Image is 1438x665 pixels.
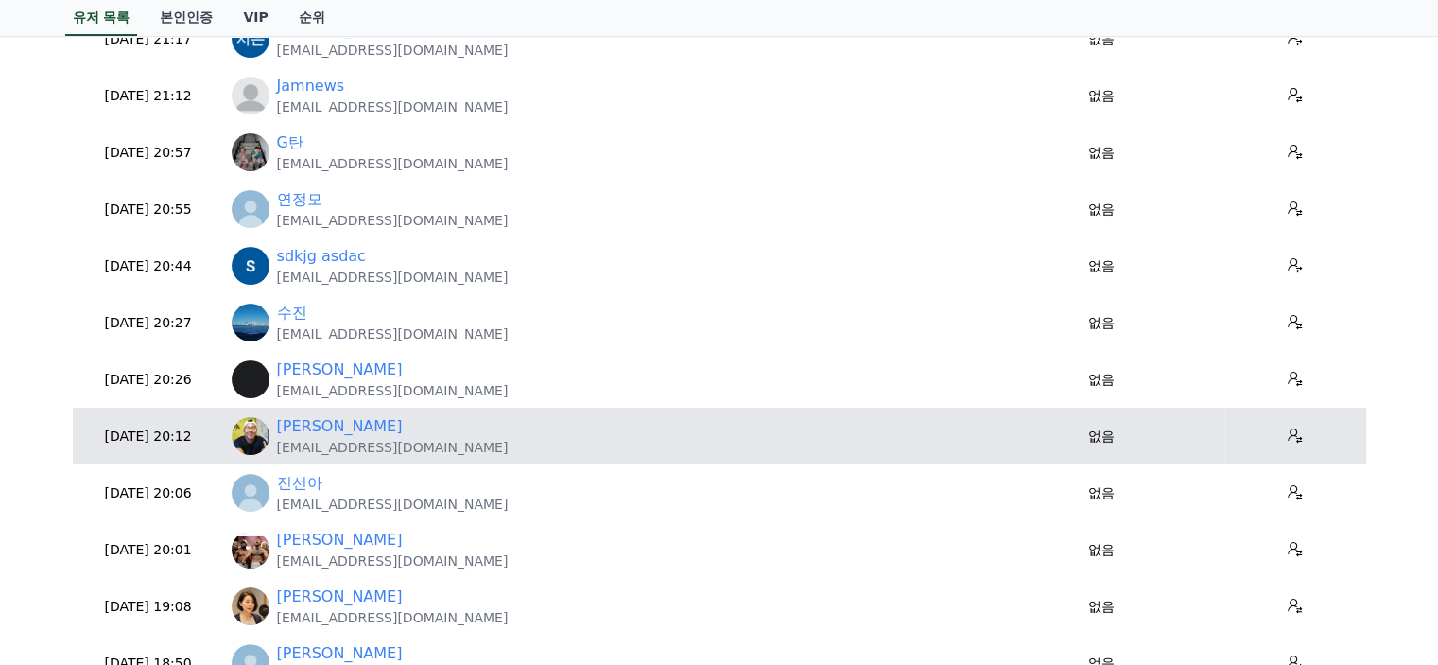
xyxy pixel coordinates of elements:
[277,551,509,570] p: [EMAIL_ADDRESS][DOMAIN_NAME]
[232,531,269,569] img: https://lh3.googleusercontent.com/a/ACg8ocLbMPz1u27fImBNufxg6S7XEzNwp0EKd8oMWBcn5B75murRQqg=s96-c
[48,559,81,574] span: Home
[986,200,1217,219] p: 없음
[986,313,1217,333] p: 없음
[277,131,303,154] a: G탄
[986,143,1217,163] p: 없음
[277,586,403,608] a: [PERSON_NAME]
[232,417,269,455] img: https://lh3.googleusercontent.com/a/ACg8ocJEtKHGDAz2gfodERwgJi33tIvmASRzY8oGScAjffQHX7Diw4pGxQ=s96-c
[986,370,1217,390] p: 없음
[80,540,217,560] p: [DATE] 20:01
[80,143,217,163] p: [DATE] 20:57
[80,256,217,276] p: [DATE] 20:44
[80,200,217,219] p: [DATE] 20:55
[277,97,509,116] p: [EMAIL_ADDRESS][DOMAIN_NAME]
[277,154,509,173] p: [EMAIL_ADDRESS][DOMAIN_NAME]
[986,29,1217,49] p: 없음
[986,427,1217,446] p: 없음
[157,560,213,575] span: Messages
[277,529,403,551] a: [PERSON_NAME]
[232,474,269,512] img: http://img1.kakaocdn.net/thumb/R640x640.q70/?fname=http://t1.kakaocdn.net/account_images/default_...
[232,133,269,171] img: http://k.kakaocdn.net/dn/eiwaoT/btsPpPOEqql/XKiJQsOurEskr4I0ddLmy1/img_640x640.jpg
[232,360,269,398] img: https://lh3.googleusercontent.com/a/ACg8ocJU-33oEEUQqKwMhgyVKp02SU4m5KwUMdJ2sWQtrDHklJ36rQV1=s96-c
[986,597,1217,617] p: 없음
[244,531,363,578] a: Settings
[986,483,1217,503] p: 없음
[277,188,322,211] a: 연정모
[80,86,217,106] p: [DATE] 21:12
[986,256,1217,276] p: 없음
[80,483,217,503] p: [DATE] 20:06
[232,190,269,228] img: http://img1.kakaocdn.net/thumb/R640x640.q70/?fname=http://t1.kakaocdn.net/account_images/default_...
[277,41,509,60] p: [EMAIL_ADDRESS][DOMAIN_NAME]
[277,642,403,665] a: [PERSON_NAME]
[232,587,269,625] img: https://lh3.googleusercontent.com/a-/ALV-UjUFbXMC2coefYzs8_LxcGf_IGgaHfO5Q4i0Zqwq3o0_wYXtpg1oRCIL...
[232,20,269,58] img: https://lh3.googleusercontent.com/a/ACg8ocK8bVnVTeTfxrbiCFvOe0ntKEcp9ATObhvLLMybyIYl3DITmw=s96-c
[232,247,269,285] img: https://lh3.googleusercontent.com/a/ACg8ocLzHMtkkP4GDl6sR1Ko8udXD1Q_CqxsPb3HL1Iw266cd7xE6g=s96-c
[232,77,269,114] img: profile_blank.webp
[277,608,509,627] p: [EMAIL_ADDRESS][DOMAIN_NAME]
[986,86,1217,106] p: 없음
[80,597,217,617] p: [DATE] 19:08
[277,495,509,514] p: [EMAIL_ADDRESS][DOMAIN_NAME]
[986,540,1217,560] p: 없음
[125,531,244,578] a: Messages
[277,245,366,268] a: sdkjg asdac
[277,211,509,230] p: [EMAIL_ADDRESS][DOMAIN_NAME]
[277,415,403,438] a: [PERSON_NAME]
[280,559,326,574] span: Settings
[232,304,269,341] img: http://k.kakaocdn.net/dn/enrVTp/btsPAWt2F4f/aKUndubXdCrkb68VxTJ9J0/m1.jpg
[80,427,217,446] p: [DATE] 20:12
[277,359,403,381] a: [PERSON_NAME]
[80,313,217,333] p: [DATE] 20:27
[80,29,217,49] p: [DATE] 21:17
[277,75,345,97] a: Jamnews
[277,302,307,324] a: 수진
[277,438,509,457] p: [EMAIL_ADDRESS][DOMAIN_NAME]
[277,472,322,495] a: 진선아
[6,531,125,578] a: Home
[277,324,509,343] p: [EMAIL_ADDRESS][DOMAIN_NAME]
[80,370,217,390] p: [DATE] 20:26
[277,381,509,400] p: [EMAIL_ADDRESS][DOMAIN_NAME]
[277,268,509,287] p: [EMAIL_ADDRESS][DOMAIN_NAME]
